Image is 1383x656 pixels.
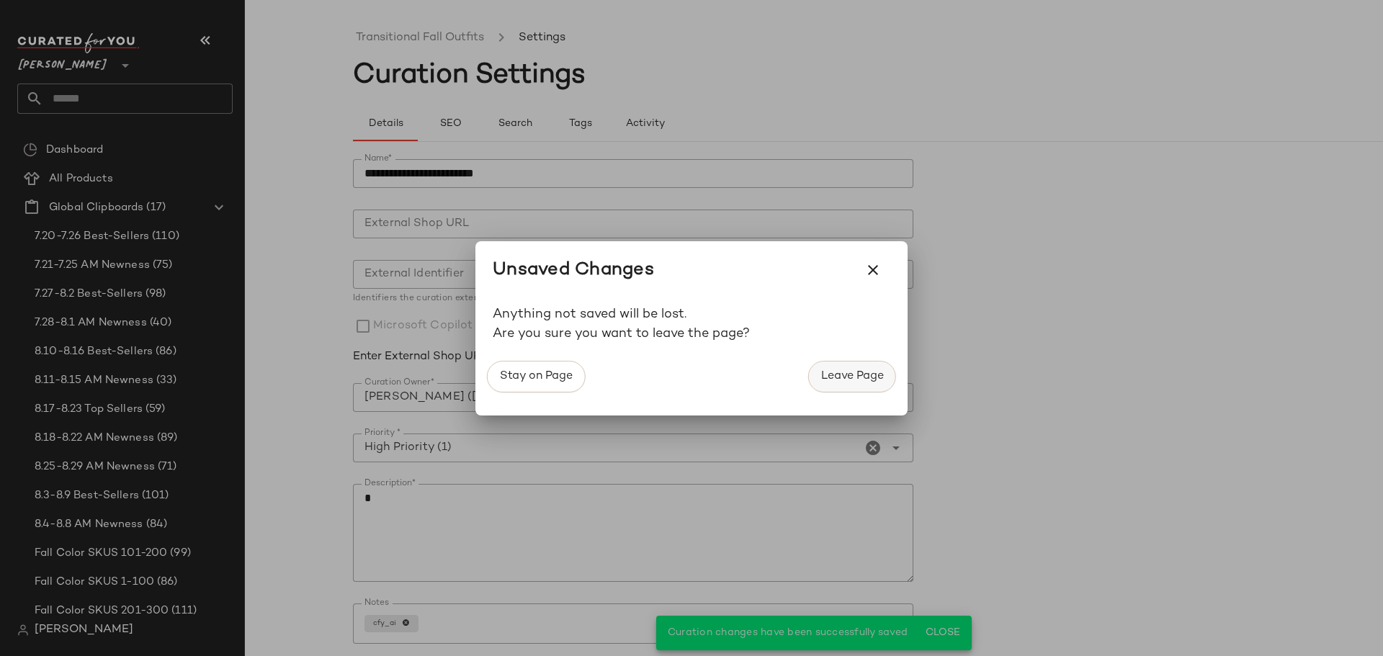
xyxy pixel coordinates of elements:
[493,305,890,324] p: Anything not saved will be lost.
[487,361,585,392] button: Stay on Page
[493,324,890,343] p: Are you sure you want to leave the page?
[808,361,896,392] button: Leave Page
[493,256,654,284] div: Unsaved Changes
[820,369,884,383] span: Leave Page
[499,369,573,383] span: Stay on Page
